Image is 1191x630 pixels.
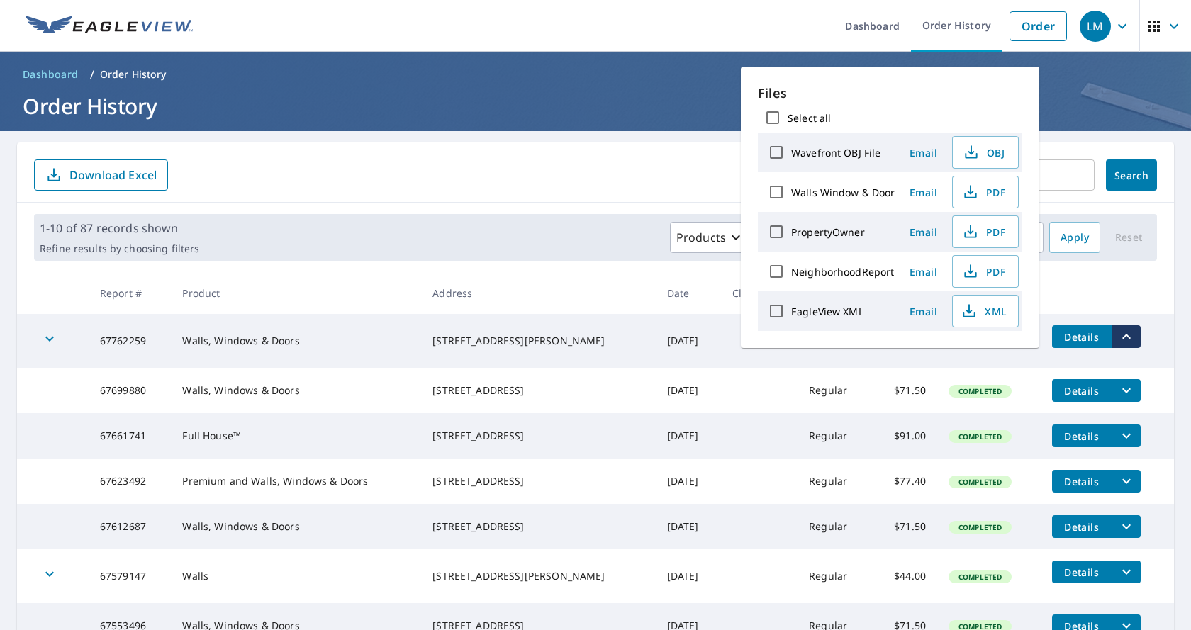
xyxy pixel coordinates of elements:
[1061,229,1089,247] span: Apply
[907,265,941,279] span: Email
[952,176,1019,208] button: PDF
[961,263,1007,280] span: PDF
[872,459,937,504] td: $77.40
[432,474,644,488] div: [STREET_ADDRESS]
[1061,566,1103,579] span: Details
[432,383,644,398] div: [STREET_ADDRESS]
[791,305,863,318] label: EagleView XML
[950,477,1010,487] span: Completed
[1061,330,1103,344] span: Details
[89,413,172,459] td: 67661741
[1010,11,1067,41] a: Order
[656,272,721,314] th: Date
[961,184,1007,201] span: PDF
[1052,424,1112,447] button: detailsBtn-67661741
[656,413,721,459] td: [DATE]
[1080,11,1111,42] div: LM
[950,432,1010,441] span: Completed
[901,261,946,283] button: Email
[656,459,721,504] td: [DATE]
[40,220,199,237] p: 1-10 of 87 records shown
[40,242,199,255] p: Refine results by choosing filters
[656,504,721,549] td: [DATE]
[907,225,941,239] span: Email
[171,549,421,603] td: Walls
[952,295,1019,327] button: XML
[432,569,644,583] div: [STREET_ADDRESS][PERSON_NAME]
[901,300,946,322] button: Email
[791,225,865,239] label: PropertyOwner
[1052,515,1112,538] button: detailsBtn-67612687
[171,413,421,459] td: Full House™
[171,459,421,504] td: Premium and Walls, Windows & Doors
[69,167,157,183] p: Download Excel
[872,504,937,549] td: $71.50
[798,549,872,603] td: Regular
[1112,515,1141,538] button: filesDropdownBtn-67612687
[798,459,872,504] td: Regular
[89,368,172,413] td: 67699880
[171,504,421,549] td: Walls, Windows & Doors
[791,146,880,159] label: Wavefront OBJ File
[1112,325,1141,348] button: filesDropdownBtn-67762259
[1049,222,1100,253] button: Apply
[1112,561,1141,583] button: filesDropdownBtn-67579147
[788,111,831,125] label: Select all
[656,314,721,368] td: [DATE]
[791,265,894,279] label: NeighborhoodReport
[798,504,872,549] td: Regular
[17,63,1174,86] nav: breadcrumb
[961,144,1007,161] span: OBJ
[89,272,172,314] th: Report #
[171,314,421,368] td: Walls, Windows & Doors
[872,413,937,459] td: $91.00
[721,272,798,314] th: Claim ID
[950,572,1010,582] span: Completed
[907,146,941,159] span: Email
[670,222,752,253] button: Products
[961,303,1007,320] span: XML
[1052,470,1112,493] button: detailsBtn-67623492
[421,272,655,314] th: Address
[1112,424,1141,447] button: filesDropdownBtn-67661741
[89,549,172,603] td: 67579147
[872,549,937,603] td: $44.00
[1061,475,1103,488] span: Details
[432,334,644,348] div: [STREET_ADDRESS][PERSON_NAME]
[798,368,872,413] td: Regular
[1117,169,1146,182] span: Search
[100,67,167,81] p: Order History
[23,67,79,81] span: Dashboard
[952,215,1019,248] button: PDF
[1061,520,1103,534] span: Details
[90,66,94,83] li: /
[432,429,644,443] div: [STREET_ADDRESS]
[89,459,172,504] td: 67623492
[907,186,941,199] span: Email
[656,549,721,603] td: [DATE]
[1061,384,1103,398] span: Details
[34,159,168,191] button: Download Excel
[872,368,937,413] td: $71.50
[758,84,1022,103] p: Files
[1052,325,1112,348] button: detailsBtn-67762259
[1112,470,1141,493] button: filesDropdownBtn-67623492
[1052,561,1112,583] button: detailsBtn-67579147
[1112,379,1141,402] button: filesDropdownBtn-67699880
[656,368,721,413] td: [DATE]
[907,305,941,318] span: Email
[952,136,1019,169] button: OBJ
[1061,429,1103,443] span: Details
[901,181,946,203] button: Email
[901,221,946,243] button: Email
[901,142,946,164] button: Email
[89,314,172,368] td: 67762259
[1052,379,1112,402] button: detailsBtn-67699880
[432,519,644,534] div: [STREET_ADDRESS]
[950,522,1010,532] span: Completed
[676,229,726,246] p: Products
[26,16,193,37] img: EV Logo
[952,255,1019,288] button: PDF
[17,91,1174,120] h1: Order History
[89,504,172,549] td: 67612687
